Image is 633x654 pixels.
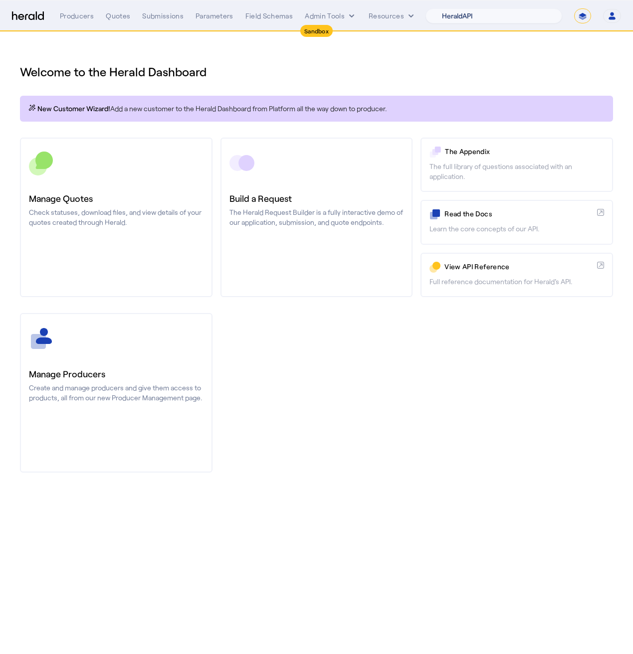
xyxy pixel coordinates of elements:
[429,277,604,287] p: Full reference documentation for Herald's API.
[60,11,94,21] div: Producers
[37,104,110,114] span: New Customer Wizard!
[429,224,604,234] p: Learn the core concepts of our API.
[12,11,44,21] img: Herald Logo
[220,138,413,297] a: Build a RequestThe Herald Request Builder is a fully interactive demo of our application, submiss...
[421,253,613,297] a: View API ReferenceFull reference documentation for Herald's API.
[28,104,605,114] p: Add a new customer to the Herald Dashboard from Platform all the way down to producer.
[444,262,593,272] p: View API Reference
[445,147,604,157] p: The Appendix
[29,207,204,227] p: Check statuses, download files, and view details of your quotes created through Herald.
[229,207,404,227] p: The Herald Request Builder is a fully interactive demo of our application, submission, and quote ...
[20,138,212,297] a: Manage QuotesCheck statuses, download files, and view details of your quotes created through Herald.
[20,313,212,473] a: Manage ProducersCreate and manage producers and give them access to products, all from our new Pr...
[305,11,357,21] button: internal dropdown menu
[29,383,204,403] p: Create and manage producers and give them access to products, all from our new Producer Managemen...
[142,11,184,21] div: Submissions
[245,11,293,21] div: Field Schemas
[29,191,204,205] h3: Manage Quotes
[369,11,416,21] button: Resources dropdown menu
[196,11,233,21] div: Parameters
[444,209,593,219] p: Read the Docs
[29,367,204,381] h3: Manage Producers
[429,162,604,181] p: The full library of questions associated with an application.
[20,64,613,80] h1: Welcome to the Herald Dashboard
[300,25,333,37] div: Sandbox
[106,11,130,21] div: Quotes
[421,138,613,192] a: The AppendixThe full library of questions associated with an application.
[421,200,613,244] a: Read the DocsLearn the core concepts of our API.
[229,191,404,205] h3: Build a Request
